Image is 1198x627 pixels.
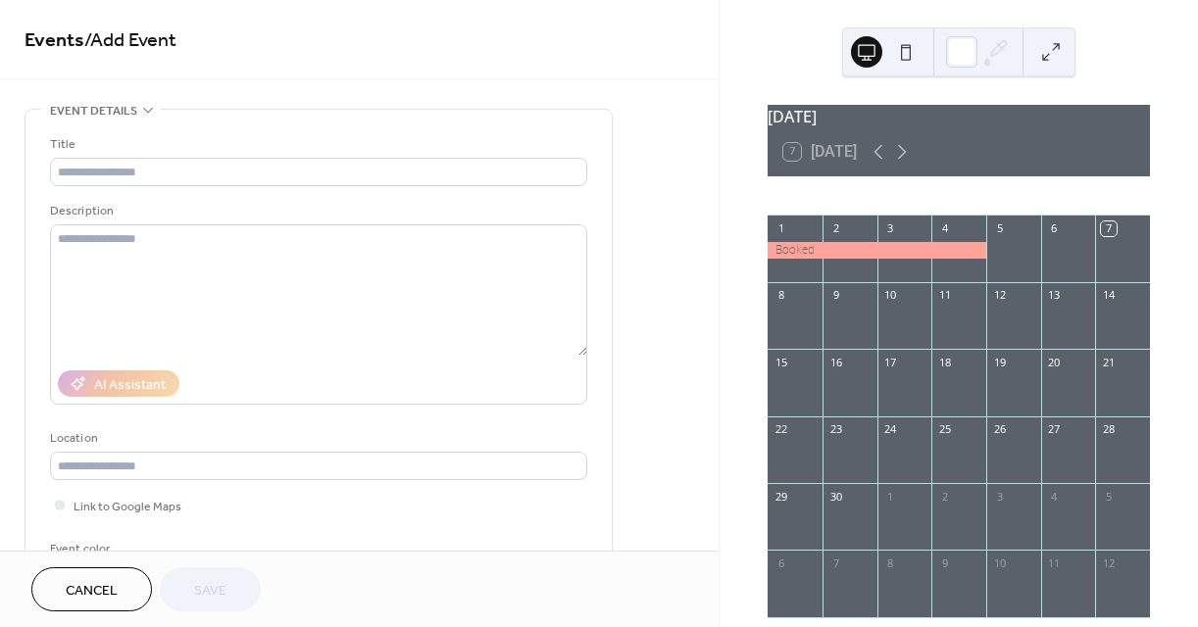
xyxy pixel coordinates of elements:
div: 6 [1047,221,1062,236]
div: Wed [883,176,933,216]
div: 3 [992,489,1007,504]
span: Event details [50,101,137,121]
div: Event color [50,539,197,559]
div: 20 [1047,355,1062,369]
div: 7 [1101,221,1116,236]
div: 23 [828,422,843,437]
div: 10 [992,555,1007,570]
div: 2 [937,489,952,504]
div: 11 [937,288,952,303]
div: 3 [883,221,898,236]
div: Title [50,134,583,155]
div: 8 [883,555,898,570]
div: 29 [774,489,788,504]
div: Mon [783,176,833,216]
span: Cancel [66,581,118,602]
div: 12 [992,288,1007,303]
span: / Add Event [84,22,176,60]
button: Cancel [31,567,152,611]
div: 14 [1101,288,1116,303]
div: 1 [774,221,788,236]
div: 18 [937,355,952,369]
div: 5 [992,221,1007,236]
span: Link to Google Maps [74,497,181,517]
div: 30 [828,489,843,504]
div: 27 [1047,422,1062,437]
div: 8 [774,288,788,303]
div: [DATE] [768,105,1150,128]
div: 16 [828,355,843,369]
div: 12 [1101,555,1116,570]
div: 1 [883,489,898,504]
div: 24 [883,422,898,437]
div: Location [50,428,583,449]
div: 17 [883,355,898,369]
div: 25 [937,422,952,437]
div: 5 [1101,489,1116,504]
div: 15 [774,355,788,369]
div: Tue [833,176,883,216]
div: 9 [937,555,952,570]
div: Sat [1034,176,1084,216]
div: 4 [937,221,952,236]
div: Description [50,201,583,221]
div: 26 [992,422,1007,437]
div: 2 [828,221,843,236]
a: Events [25,22,84,60]
div: 4 [1047,489,1062,504]
div: 19 [992,355,1007,369]
div: 9 [828,288,843,303]
div: Fri [984,176,1034,216]
div: 6 [774,555,788,570]
div: 21 [1101,355,1116,369]
div: Thu [934,176,984,216]
div: Sun [1084,176,1134,216]
div: 22 [774,422,788,437]
div: Booked [768,242,986,259]
div: 7 [828,555,843,570]
div: 28 [1101,422,1116,437]
div: 13 [1047,288,1062,303]
div: 11 [1047,555,1062,570]
div: 10 [883,288,898,303]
